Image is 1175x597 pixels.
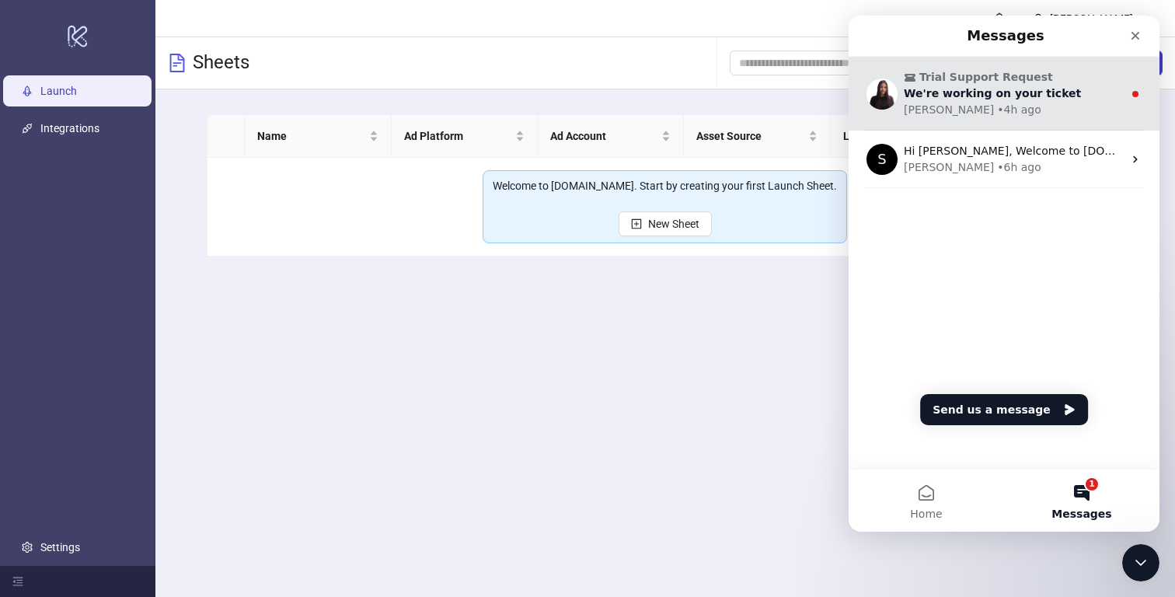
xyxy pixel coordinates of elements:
[257,127,365,145] span: Name
[168,54,187,72] span: file-text
[40,85,77,97] a: Launch
[831,115,977,158] th: Last Modified
[538,115,684,158] th: Ad Account
[1139,13,1150,24] span: down
[245,115,391,158] th: Name
[1122,544,1159,581] iframe: Intercom live chat
[493,177,837,194] div: Welcome to [DOMAIN_NAME]. Start by creating your first Launch Sheet.
[1033,13,1044,24] span: user
[193,51,249,75] h3: Sheets
[631,218,642,229] span: plus-square
[550,127,658,145] span: Ad Account
[696,127,804,145] span: Asset Source
[12,576,23,587] span: menu-fold
[404,127,512,145] span: Ad Platform
[994,12,1005,23] span: bell
[392,115,538,158] th: Ad Platform
[40,122,99,134] a: Integrations
[843,127,951,145] span: Last Modified
[684,115,830,158] th: Asset Source
[619,211,712,236] button: New Sheet
[40,541,80,553] a: Settings
[1044,10,1139,27] div: [PERSON_NAME]
[648,218,699,230] span: New Sheet
[849,16,1159,532] iframe: Intercom live chat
